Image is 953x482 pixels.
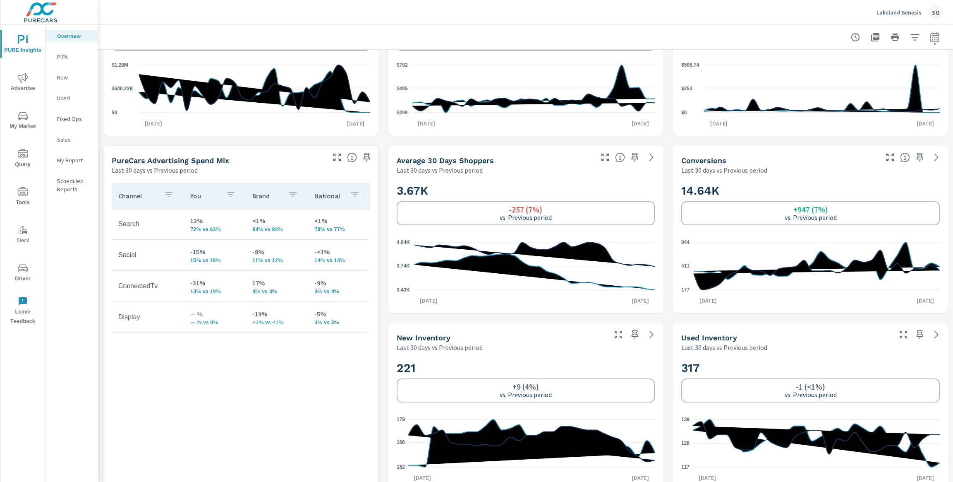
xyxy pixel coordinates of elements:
[626,474,655,482] p: [DATE]
[3,73,43,93] span: Advertise
[252,309,301,319] p: -19%
[704,119,733,128] p: [DATE]
[112,214,184,234] td: Search
[512,383,539,391] h6: +9 (4%)
[190,216,239,226] p: 13%
[57,32,91,40] p: Overview
[397,239,410,245] text: 4.04K
[45,30,98,42] div: Overview
[928,5,943,20] div: SG
[314,309,363,319] p: -5%
[3,296,43,326] span: Leave Feedback
[681,333,737,342] h5: Used Inventory
[615,152,625,162] span: A rolling 30 day total of daily Shoppers on the dealership website, averaged over the selected da...
[500,214,552,221] p: vs. Previous period
[911,296,940,305] p: [DATE]
[190,247,239,257] p: -15%
[252,288,301,294] p: 4% vs 4%
[112,245,184,265] td: Social
[509,205,542,214] h6: -257 (7%)
[408,474,437,482] p: [DATE]
[911,119,940,128] p: [DATE]
[45,133,98,146] div: Sales
[3,149,43,169] span: Query
[681,110,687,116] text: $0
[112,156,229,165] h5: PureCars Advertising Spend Mix
[397,110,408,116] text: $209
[681,361,940,375] h2: 317
[314,247,363,257] p: -<1%
[681,441,690,446] text: 128
[3,35,43,55] span: PURE Insights
[397,183,655,198] h2: 3.67K
[314,278,363,288] p: -9%
[681,417,690,422] text: 139
[190,257,239,263] p: 15% vs 18%
[112,165,198,175] p: Last 30 days vs Previous period
[397,263,410,269] text: 3.74K
[112,86,133,92] text: $640.23K
[681,287,690,293] text: 177
[314,226,363,232] p: 78% vs 77%
[927,29,943,46] button: Select Date Range
[681,342,767,352] p: Last 30 days vs Previous period
[785,391,837,398] p: vs. Previous period
[681,239,690,245] text: 844
[397,287,410,293] text: 3.43K
[314,319,363,325] p: 3% vs 3%
[314,192,343,200] p: National
[45,71,98,84] div: New
[693,474,722,482] p: [DATE]
[681,183,940,198] h2: 14.64K
[397,62,408,68] text: $782
[785,214,837,221] p: vs. Previous period
[681,165,767,175] p: Last 30 days vs Previous period
[612,328,625,341] button: Make Fullscreen
[626,296,655,305] p: [DATE]
[112,62,128,68] text: $1.28M
[628,151,642,164] span: Save this to your personalized report
[190,226,239,232] p: 72% vs 63%
[45,92,98,104] div: Used
[190,278,239,288] p: -31%
[628,328,642,341] span: Save this to your personalized report
[397,439,405,445] text: 166
[252,247,301,257] p: -8%
[626,119,655,128] p: [DATE]
[897,328,910,341] button: Make Fullscreen
[397,156,494,165] h5: Average 30 Days Shoppers
[930,151,943,164] a: See more details in report
[252,226,301,232] p: 84% vs 84%
[57,135,91,144] p: Sales
[190,288,239,294] p: 13% vs 19%
[190,192,219,200] p: You
[793,205,828,214] h6: +947 (7%)
[139,119,168,128] p: [DATE]
[876,9,922,16] p: Lakeland Genesis
[314,216,363,226] p: <1%
[118,192,157,200] p: Channel
[397,464,405,470] text: 152
[913,151,927,164] span: Save this to your personalized report
[57,73,91,82] p: New
[397,417,405,422] text: 179
[190,319,239,325] p: — % vs 0%
[57,156,91,164] p: My Report
[330,151,344,164] button: Make Fullscreen
[57,94,91,102] p: Used
[397,333,450,342] h5: New Inventory
[112,276,184,296] td: ConnectedTv
[397,342,483,352] p: Last 30 days vs Previous period
[314,257,363,263] p: 14% vs 14%
[884,151,897,164] button: Make Fullscreen
[397,361,655,375] h2: 221
[252,216,301,226] p: <1%
[887,29,903,46] button: Print Report
[397,86,408,92] text: $495
[3,111,43,131] span: My Market
[252,257,301,263] p: 11% vs 12%
[3,263,43,284] span: Driver
[907,29,923,46] button: Apply Filters
[252,319,301,325] p: <1% vs <1%
[45,154,98,166] div: My Report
